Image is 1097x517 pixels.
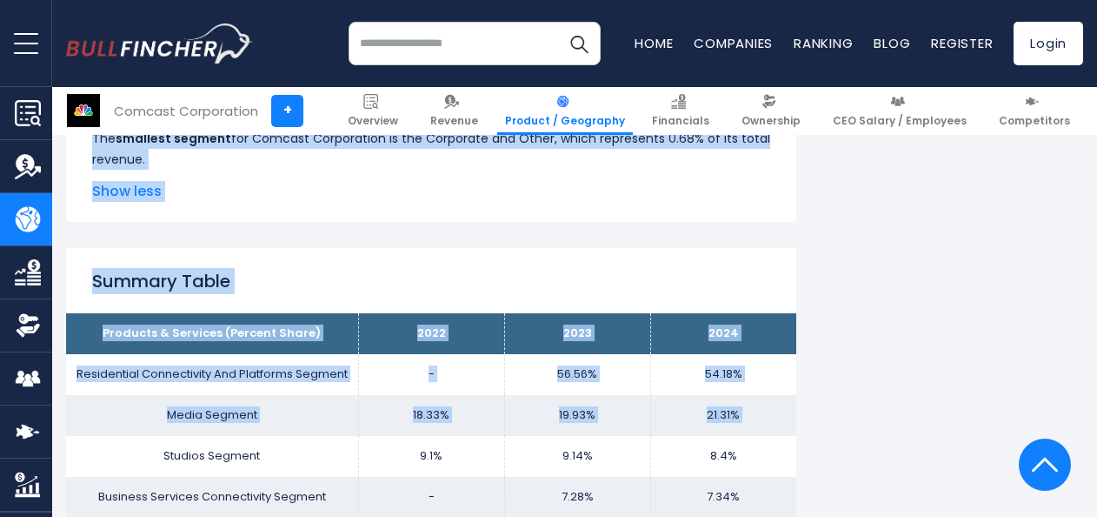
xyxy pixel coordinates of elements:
[650,354,796,395] td: 54.18%
[348,114,398,128] span: Overview
[66,354,358,395] td: Residential Connectivity And Platforms Segment
[1014,22,1083,65] a: Login
[794,34,853,52] a: Ranking
[497,87,633,135] a: Product / Geography
[635,34,673,52] a: Home
[430,114,478,128] span: Revenue
[15,312,41,339] img: Ownership
[271,95,303,127] a: +
[741,114,801,128] span: Ownership
[504,354,650,395] td: 56.56%
[66,23,253,64] img: bullfincher logo
[66,436,358,477] td: Studios Segment
[358,354,504,395] td: -
[114,101,258,121] div: Comcast Corporation
[92,268,770,294] h2: Summary Table
[650,395,796,436] td: 21.31%
[116,130,231,147] b: smallest segment
[999,114,1070,128] span: Competitors
[504,395,650,436] td: 19.93%
[66,395,358,436] td: Media Segment
[422,87,486,135] a: Revenue
[650,313,796,354] th: 2024
[652,114,709,128] span: Financials
[340,87,406,135] a: Overview
[358,395,504,436] td: 18.33%
[67,94,100,127] img: CMCSA logo
[504,313,650,354] th: 2023
[825,87,974,135] a: CEO Salary / Employees
[505,114,625,128] span: Product / Geography
[833,114,967,128] span: CEO Salary / Employees
[66,313,358,354] th: Products & Services (Percent Share)
[557,22,601,65] button: Search
[358,313,504,354] th: 2022
[644,87,717,135] a: Financials
[874,34,910,52] a: Blog
[650,436,796,477] td: 8.4%
[358,436,504,477] td: 9.1%
[504,436,650,477] td: 9.14%
[694,34,773,52] a: Companies
[92,181,770,202] span: Show less
[931,34,993,52] a: Register
[66,23,253,64] a: Go to homepage
[734,87,808,135] a: Ownership
[991,87,1078,135] a: Competitors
